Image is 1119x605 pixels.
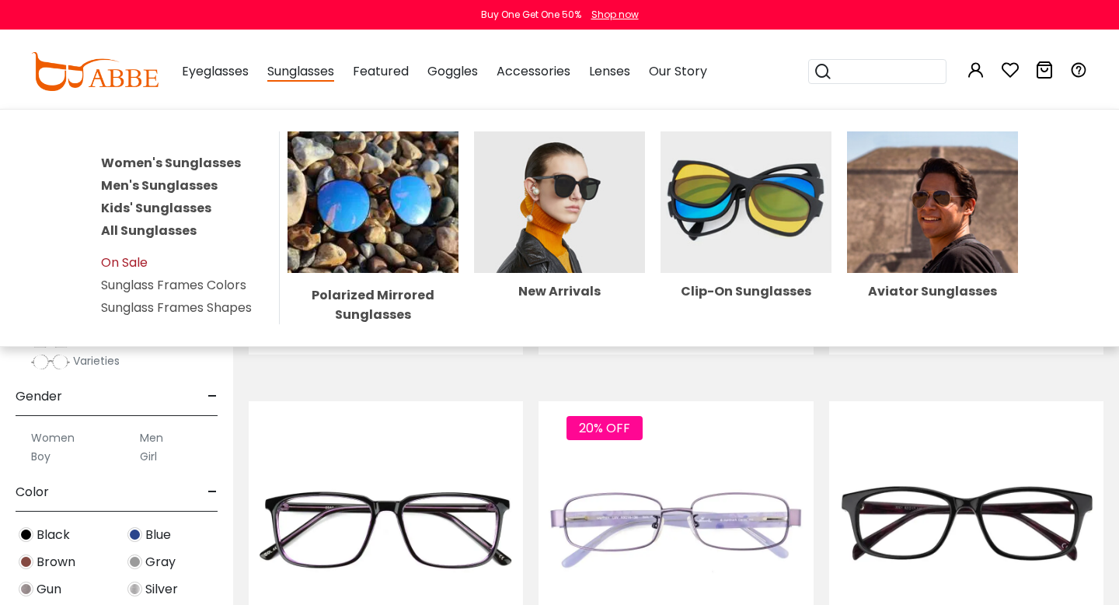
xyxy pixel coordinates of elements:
[249,457,523,595] img: Purple Belleville - Acetate ,Universal Bridge Fit
[101,154,241,172] a: Women's Sunglasses
[207,474,218,511] span: -
[589,62,630,80] span: Lenses
[19,527,33,542] img: Black
[37,526,70,544] span: Black
[37,553,75,572] span: Brown
[661,285,831,298] div: Clip-On Sunglasses
[145,553,176,572] span: Gray
[31,354,70,370] img: Varieties.png
[19,582,33,596] img: Gun
[474,192,645,297] a: New Arrivals
[145,580,178,599] span: Silver
[661,192,831,297] a: Clip-On Sunglasses
[31,52,159,91] img: abbeglasses.com
[353,62,409,80] span: Featured
[101,222,197,240] a: All Sunglasses
[267,62,334,82] span: Sunglasses
[847,192,1018,297] a: Aviator Sunglasses
[288,192,458,323] a: Polarized Mirrored Sunglasses
[288,285,458,324] div: Polarized Mirrored Sunglasses
[207,378,218,415] span: -
[101,254,148,271] a: On Sale
[101,276,246,294] a: Sunglass Frames Colors
[427,62,478,80] span: Goggles
[73,353,120,369] span: Varieties
[661,131,831,273] img: Clip-On Sunglasses
[288,131,458,273] img: Polarized Mirrored
[16,474,49,511] span: Color
[19,554,33,569] img: Brown
[474,131,645,273] img: New Arrivals
[649,62,707,80] span: Our Story
[182,62,249,80] span: Eyeglasses
[566,416,643,440] span: 20% OFF
[591,8,639,22] div: Shop now
[474,285,645,298] div: New Arrivals
[101,177,218,194] a: Men's Sunglasses
[101,299,252,316] a: Sunglass Frames Shapes
[127,527,142,542] img: Blue
[101,199,211,217] a: Kids' Sunglasses
[31,428,75,447] label: Women
[847,285,1018,298] div: Aviator Sunglasses
[539,457,813,595] img: Purple Fortune - Combination ,Adjust Nose Pads
[145,526,171,544] span: Blue
[37,580,61,599] span: Gun
[481,8,581,22] div: Buy One Get One 50%
[847,131,1018,273] img: Aviator Sunglasses
[584,8,639,21] a: Shop now
[127,554,142,569] img: Gray
[140,428,163,447] label: Men
[140,447,157,466] label: Girl
[829,457,1103,595] img: Purple Thrill - Acetate ,Universal Bridge Fit
[497,62,570,80] span: Accessories
[16,378,62,415] span: Gender
[31,447,51,466] label: Boy
[127,582,142,596] img: Silver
